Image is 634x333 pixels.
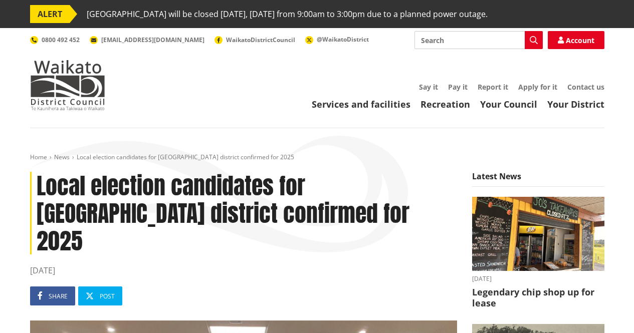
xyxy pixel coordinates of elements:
[317,35,369,44] span: @WaikatoDistrict
[518,82,557,92] a: Apply for it
[472,197,604,309] a: Outdoor takeaway stand with chalkboard menus listing various foods, like burgers and chips. A fri...
[54,153,70,161] a: News
[49,292,68,300] span: Share
[90,36,204,44] a: [EMAIL_ADDRESS][DOMAIN_NAME]
[414,31,543,49] input: Search input
[30,153,604,162] nav: breadcrumb
[42,36,80,44] span: 0800 492 452
[77,153,294,161] span: Local election candidates for [GEOGRAPHIC_DATA] district confirmed for 2025
[100,292,115,300] span: Post
[101,36,204,44] span: [EMAIL_ADDRESS][DOMAIN_NAME]
[30,5,70,23] span: ALERT
[478,82,508,92] a: Report it
[472,287,604,308] h3: Legendary chip shop up for lease
[30,36,80,44] a: 0800 492 452
[78,286,122,305] a: Post
[312,98,410,110] a: Services and facilities
[30,60,105,110] img: Waikato District Council - Te Kaunihera aa Takiwaa o Waikato
[472,276,604,282] time: [DATE]
[87,5,488,23] span: [GEOGRAPHIC_DATA] will be closed [DATE], [DATE] from 9:00am to 3:00pm due to a planned power outage.
[420,98,470,110] a: Recreation
[30,153,47,161] a: Home
[548,31,604,49] a: Account
[567,82,604,92] a: Contact us
[547,98,604,110] a: Your District
[472,197,604,271] img: Jo's takeaways, Papahua Reserve, Raglan
[30,172,457,255] h1: Local election candidates for [GEOGRAPHIC_DATA] district confirmed for 2025
[448,82,468,92] a: Pay it
[419,82,438,92] a: Say it
[215,36,295,44] a: WaikatoDistrictCouncil
[226,36,295,44] span: WaikatoDistrictCouncil
[30,286,75,305] a: Share
[305,35,369,44] a: @WaikatoDistrict
[472,172,604,187] h5: Latest News
[30,264,457,276] time: [DATE]
[480,98,537,110] a: Your Council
